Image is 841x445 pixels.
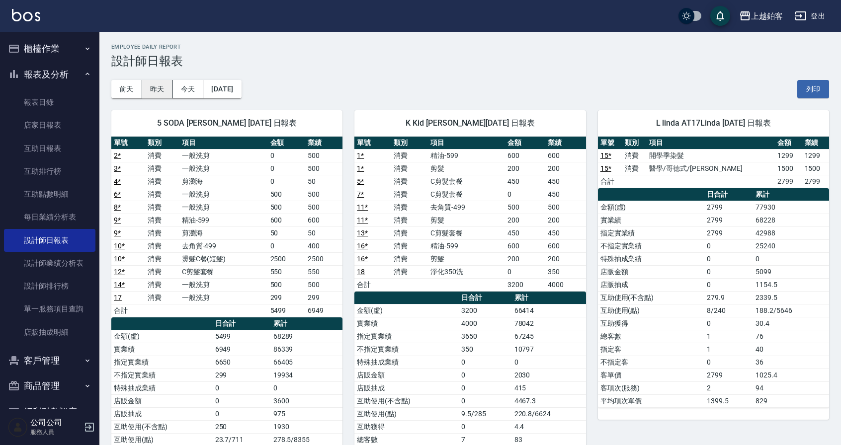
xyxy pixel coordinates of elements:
td: 975 [271,407,343,420]
th: 類別 [145,137,179,149]
td: 550 [268,265,305,278]
td: 2500 [305,252,342,265]
th: 金額 [505,137,545,149]
td: 金額(虛) [354,304,459,317]
td: 剪髮 [428,252,505,265]
td: 不指定實業績 [354,343,459,356]
td: 一般洗剪 [179,201,268,214]
td: 實業績 [598,214,705,226]
td: 消費 [391,239,428,252]
td: 2799 [704,369,753,381]
td: 消費 [391,252,428,265]
td: 精油-599 [179,214,268,226]
td: 精油-599 [428,149,505,162]
td: 0 [271,381,343,394]
td: 客項次(服務) [598,381,705,394]
td: 0 [213,381,271,394]
td: 36 [753,356,829,369]
td: 299 [213,369,271,381]
td: 30.4 [753,317,829,330]
td: 店販金額 [354,369,459,381]
td: 去角質-499 [179,239,268,252]
td: 450 [545,188,586,201]
td: 互助使用(點) [598,304,705,317]
td: 829 [753,394,829,407]
td: 50 [305,175,342,188]
th: 項目 [647,137,775,149]
td: 600 [505,239,545,252]
td: 特殊抽成業績 [111,381,213,394]
td: 消費 [391,226,428,239]
td: 66414 [512,304,586,317]
button: 登出 [791,7,829,25]
td: 開學季染髮 [647,149,775,162]
td: 消費 [391,162,428,175]
td: 1500 [775,162,802,175]
td: 77930 [753,201,829,214]
td: 剪髮 [428,214,505,226]
td: 不指定實業績 [111,369,213,381]
td: 350 [545,265,586,278]
td: 0 [459,394,511,407]
td: 500 [268,201,305,214]
td: 消費 [391,188,428,201]
td: 消費 [145,201,179,214]
td: 0 [268,175,305,188]
td: 0 [704,265,753,278]
td: 1025.4 [753,369,829,381]
td: 500 [545,201,586,214]
td: 500 [305,149,342,162]
td: 67245 [512,330,586,343]
td: 去角質-499 [428,201,505,214]
td: 0 [459,369,511,381]
a: 設計師業績分析表 [4,252,95,275]
th: 單號 [111,137,145,149]
td: 消費 [391,175,428,188]
h2: Employee Daily Report [111,44,829,50]
td: 299 [268,291,305,304]
button: 上越鉑客 [735,6,787,26]
td: 68289 [271,330,343,343]
td: 19934 [271,369,343,381]
button: [DATE] [203,80,241,98]
td: C剪髮套餐 [179,265,268,278]
td: 6650 [213,356,271,369]
td: 188.2/5646 [753,304,829,317]
td: 燙髮C餐(短髮) [179,252,268,265]
button: 櫃檯作業 [4,36,95,62]
td: 500 [305,162,342,175]
td: 不指定客 [598,356,705,369]
td: 店販金額 [598,265,705,278]
td: 3200 [505,278,545,291]
td: 合計 [598,175,622,188]
button: 前天 [111,80,142,98]
td: 互助使用(不含點) [354,394,459,407]
td: 0 [704,317,753,330]
td: 68228 [753,214,829,226]
td: 0 [704,239,753,252]
td: 1500 [802,162,829,175]
td: 消費 [145,214,179,226]
button: save [710,6,730,26]
td: 消費 [391,201,428,214]
td: 消費 [145,278,179,291]
td: 合計 [354,278,391,291]
td: 3650 [459,330,511,343]
th: 日合計 [704,188,753,201]
td: 消費 [145,149,179,162]
td: 金額(虛) [598,201,705,214]
td: 消費 [145,291,179,304]
td: 0 [512,356,586,369]
td: 200 [505,162,545,175]
th: 類別 [391,137,428,149]
th: 項目 [428,137,505,149]
td: 指定實業績 [354,330,459,343]
td: 總客數 [598,330,705,343]
th: 單號 [598,137,622,149]
td: 互助使用(不含點) [111,420,213,433]
td: 1930 [271,420,343,433]
table: a dense table [598,137,829,188]
td: 86339 [271,343,343,356]
td: 500 [305,278,342,291]
td: 一般洗剪 [179,291,268,304]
